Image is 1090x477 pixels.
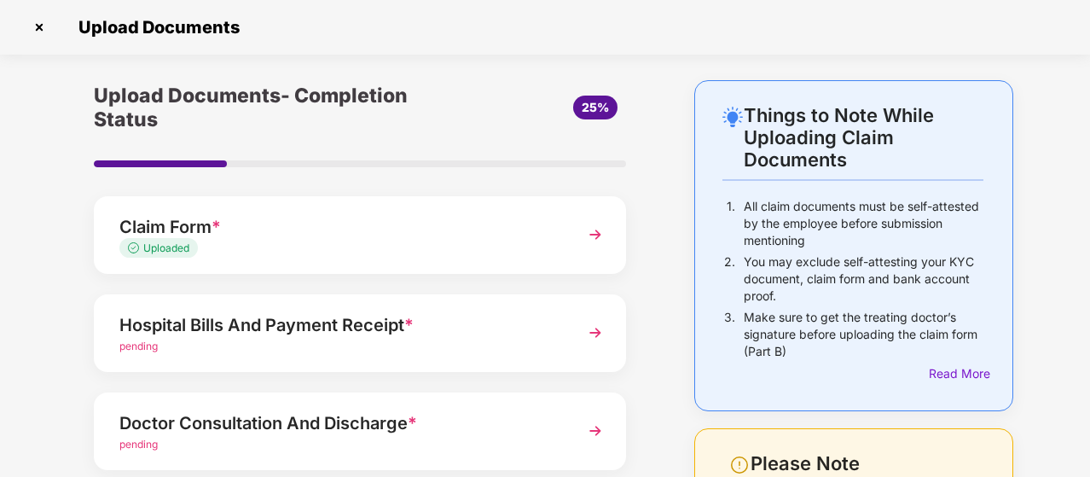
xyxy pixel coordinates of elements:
[580,416,611,446] img: svg+xml;base64,PHN2ZyBpZD0iTmV4dCIgeG1sbnM9Imh0dHA6Ly93d3cudzMub3JnLzIwMDAvc3ZnIiB3aWR0aD0iMzYiIG...
[727,198,735,249] p: 1.
[119,438,158,451] span: pending
[729,455,750,475] img: svg+xml;base64,PHN2ZyBpZD0iV2FybmluZ18tXzI0eDI0IiBkYXRhLW5hbWU9Ildhcm5pbmcgLSAyNHgyNCIgeG1sbnM9Im...
[128,242,143,253] img: svg+xml;base64,PHN2ZyB4bWxucz0iaHR0cDovL3d3dy53My5vcmcvMjAwMC9zdmciIHdpZHRoPSIxMy4zMzMiIGhlaWdodD...
[61,17,248,38] span: Upload Documents
[744,253,983,305] p: You may exclude self-attesting your KYC document, claim form and bank account proof.
[580,219,611,250] img: svg+xml;base64,PHN2ZyBpZD0iTmV4dCIgeG1sbnM9Imh0dHA6Ly93d3cudzMub3JnLzIwMDAvc3ZnIiB3aWR0aD0iMzYiIG...
[119,340,158,352] span: pending
[119,311,560,339] div: Hospital Bills And Payment Receipt
[929,364,983,383] div: Read More
[582,100,609,114] span: 25%
[94,80,449,135] div: Upload Documents- Completion Status
[724,253,735,305] p: 2.
[26,14,53,41] img: svg+xml;base64,PHN2ZyBpZD0iQ3Jvc3MtMzJ4MzIiIHhtbG5zPSJodHRwOi8vd3d3LnczLm9yZy8yMDAwL3N2ZyIgd2lkdG...
[751,452,983,475] div: Please Note
[119,410,560,437] div: Doctor Consultation And Discharge
[119,213,560,241] div: Claim Form
[580,317,611,348] img: svg+xml;base64,PHN2ZyBpZD0iTmV4dCIgeG1sbnM9Imh0dHA6Ly93d3cudzMub3JnLzIwMDAvc3ZnIiB3aWR0aD0iMzYiIG...
[744,104,983,171] div: Things to Note While Uploading Claim Documents
[722,107,743,127] img: svg+xml;base64,PHN2ZyB4bWxucz0iaHR0cDovL3d3dy53My5vcmcvMjAwMC9zdmciIHdpZHRoPSIyNC4wOTMiIGhlaWdodD...
[744,198,983,249] p: All claim documents must be self-attested by the employee before submission mentioning
[744,309,983,360] p: Make sure to get the treating doctor’s signature before uploading the claim form (Part B)
[724,309,735,360] p: 3.
[143,241,189,254] span: Uploaded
